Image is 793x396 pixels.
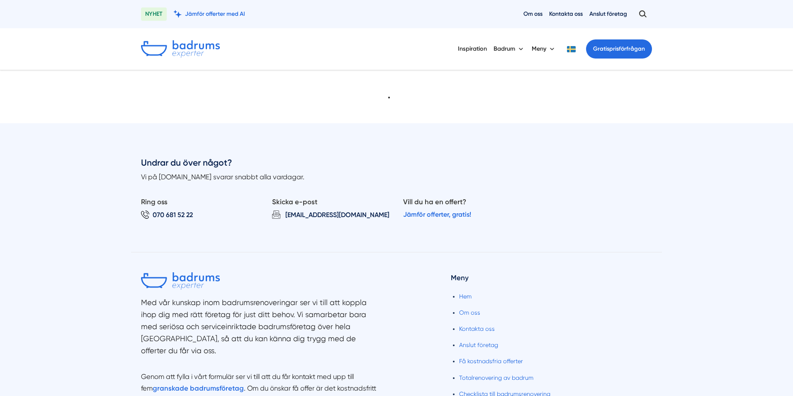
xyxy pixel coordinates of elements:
span: 070 681 52 22 [153,211,193,219]
button: Öppna sök [634,7,652,22]
a: granskade badrumsföretag [153,384,244,392]
h3: Undrar du över något? [141,156,652,172]
span: Gratis [593,45,609,52]
a: Anslut företag [459,342,498,348]
a: Totalrenovering av badrum [459,374,533,381]
a: Anslut företag [589,10,627,18]
img: Badrumsexperter.se logotyp [141,40,220,58]
button: Meny [532,38,556,60]
p: Vi på [DOMAIN_NAME] svarar snabbt alla vardagar. [141,172,652,183]
section: Med vår kunskap inom badrumsrenoveringar ser vi till att koppla ihop dig med rätt företag för jus... [141,296,380,361]
a: Gratisprisförfrågan [586,39,652,59]
a: Kontakta oss [459,325,495,332]
a: Få kostnadsfria offerter [459,358,523,364]
h4: Meny [451,272,652,286]
a: Hem [459,293,472,300]
span: Jämför offerter med AI [185,10,245,18]
a: Jämför offerter med AI [173,10,245,18]
button: Badrum [494,38,525,60]
a: [EMAIL_ADDRESS][DOMAIN_NAME] [272,210,390,219]
img: Badrumsexperter.se logotyp [141,272,220,290]
a: Inspiration [458,38,487,59]
p: Vill du ha en offert? [403,196,521,210]
p: Skicka e-post [272,196,390,210]
a: Kontakta oss [549,10,583,18]
a: Om oss [459,309,480,316]
p: Ring oss [141,196,259,210]
span: NYHET [141,7,167,21]
a: Jämför offerter, gratis! [403,210,471,218]
a: 070 681 52 22 [141,210,259,219]
span: [EMAIL_ADDRESS][DOMAIN_NAME] [285,211,389,219]
a: Om oss [523,10,542,18]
